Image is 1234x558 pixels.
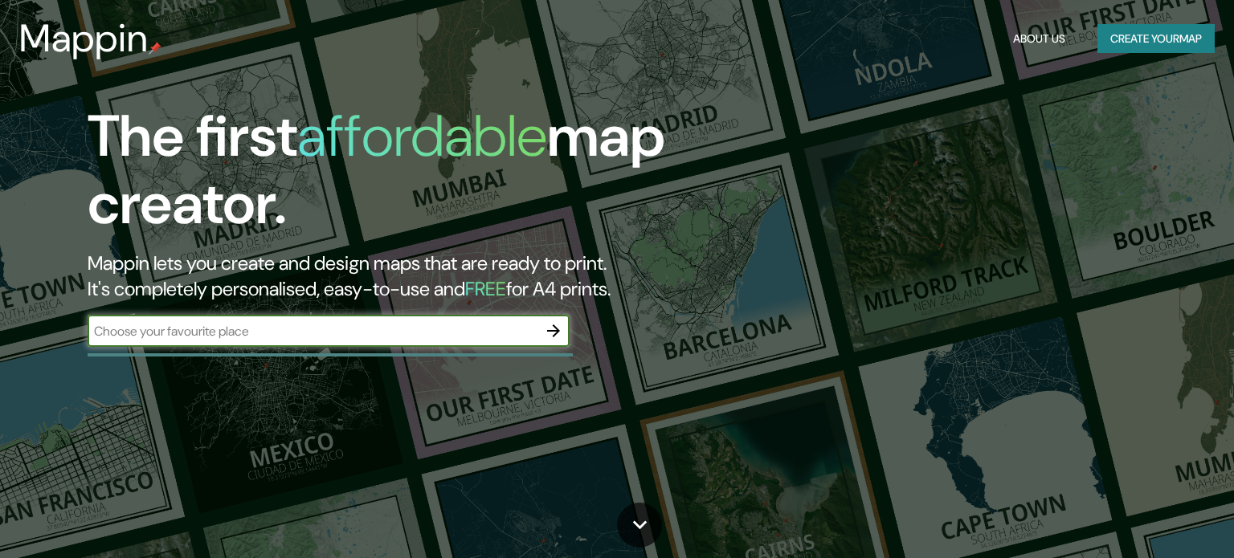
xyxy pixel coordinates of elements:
h2: Mappin lets you create and design maps that are ready to print. It's completely personalised, eas... [88,250,705,302]
h3: Mappin [19,16,149,61]
input: Choose your favourite place [88,322,537,340]
h1: The first map creator. [88,103,705,250]
img: mappin-pin [149,42,161,55]
button: Create yourmap [1097,24,1215,54]
button: About Us [1007,24,1072,54]
h1: affordable [297,99,547,173]
h5: FREE [465,276,506,301]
